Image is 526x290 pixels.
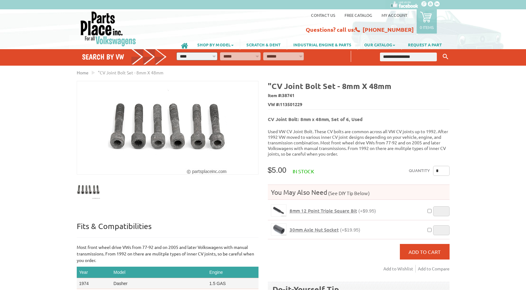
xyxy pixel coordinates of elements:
[268,116,363,122] b: CV Joint Bolt: 8mm x 48mm, Set of 6, Used
[268,91,450,100] span: Item #:
[382,12,407,18] a: My Account
[82,52,167,61] h4: Search by VW
[400,244,450,260] button: Add to Cart
[282,92,295,98] span: 38741
[402,39,448,50] a: REQUEST A PART
[441,52,450,62] button: Keyword Search
[290,208,376,214] a: 8mm 12 Point Triple Square Bit(+$9.95)
[111,267,207,278] th: Model
[98,70,163,75] span: "CV Joint Bolt Set - 8mm X 48mm
[290,227,339,233] span: 30mm Axle Nut Socket
[268,81,391,91] b: "CV Joint Bolt Set - 8mm X 48mm
[418,265,450,273] a: Add to Compare
[77,267,111,278] th: Year
[271,204,286,217] a: 8mm 12 Point Triple Square Bit
[287,39,358,50] a: INDUSTRIAL ENGINE & PARTS
[271,205,286,216] img: 8mm 12 Point Triple Square Bit
[77,70,89,75] a: Home
[345,12,372,18] a: Free Catalog
[293,168,314,174] span: In stock
[268,166,286,174] span: $5.00
[409,166,430,176] label: Quantity
[327,190,370,196] span: (See DIY Tip Below)
[268,188,450,196] h4: You May Also Need
[417,9,437,34] a: 0 items
[77,278,111,289] td: 1974
[77,221,258,238] p: Fits & Compatibilities
[359,208,376,213] span: (+$9.95)
[340,227,360,232] span: (+$19.95)
[77,244,258,264] p: Most front wheel drive VWs from 77-92 and on 2005 and later Volkswagens with manual transmissions...
[240,39,287,50] a: SCRATCH & DENT
[80,11,137,47] img: Parts Place Inc!
[108,81,227,174] img: "CV Joint Bolt Set - 8mm X 48mm
[111,278,207,289] td: Dasher
[207,278,258,289] td: 1.5 GAS
[280,101,302,108] span: 113501229
[271,224,286,235] img: 30mm Axle Nut Socket
[358,39,401,50] a: OUR CATALOG
[207,267,258,278] th: Engine
[311,12,335,18] a: Contact us
[77,178,100,201] img: "CV Joint Bolt Set - 8mm X 48mm
[383,265,416,273] a: Add to Wishlist
[268,100,450,109] span: VW #:
[290,208,357,214] span: 8mm 12 Point Triple Square Bit
[409,249,441,255] span: Add to Cart
[290,227,360,233] a: 30mm Axle Nut Socket(+$19.95)
[191,39,240,50] a: SHOP BY MODEL
[420,25,434,30] p: 0 items
[271,223,286,236] a: 30mm Axle Nut Socket
[268,129,450,157] p: Used VW CV Joint Bolt. These CV bolts are common across all VW CV joints up to 1992. After 1992 V...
